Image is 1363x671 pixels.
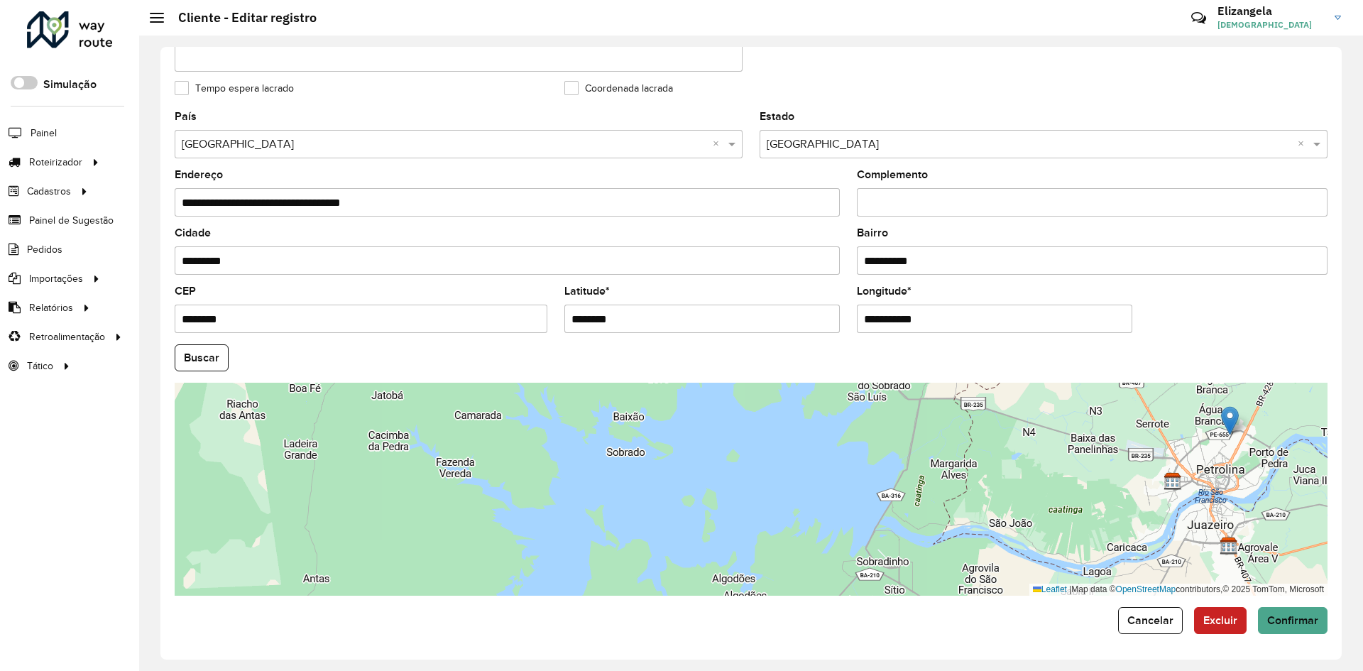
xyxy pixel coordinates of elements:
[1203,614,1237,626] span: Excluir
[29,213,114,228] span: Painel de Sugestão
[1116,584,1176,594] a: OpenStreetMap
[1118,607,1183,634] button: Cancelar
[175,81,294,96] label: Tempo espera lacrado
[1127,614,1173,626] span: Cancelar
[27,184,71,199] span: Cadastros
[1029,584,1328,596] div: Map data © contributors,© 2025 TomTom, Microsoft
[29,271,83,286] span: Importações
[1258,607,1328,634] button: Confirmar
[27,242,62,257] span: Pedidos
[1267,614,1318,626] span: Confirmar
[175,166,223,183] label: Endereço
[1298,136,1310,153] span: Clear all
[29,329,105,344] span: Retroalimentação
[27,359,53,373] span: Tático
[175,108,197,125] label: País
[564,283,610,300] label: Latitude
[1220,537,1238,555] img: Revalle Juazeiro
[1221,406,1239,435] img: Marker
[43,76,97,93] label: Simulação
[1217,18,1324,31] span: [DEMOGRAPHIC_DATA]
[31,126,57,141] span: Painel
[1183,3,1214,33] a: Contato Rápido
[857,283,912,300] label: Longitude
[1194,607,1247,634] button: Excluir
[164,10,317,26] h2: Cliente - Editar registro
[1033,584,1067,594] a: Leaflet
[564,81,673,96] label: Coordenada lacrada
[175,344,229,371] button: Buscar
[175,224,211,241] label: Cidade
[1164,472,1182,491] img: Revalle Beira Rio
[1217,4,1324,18] h3: Elizangela
[175,283,196,300] label: CEP
[760,108,794,125] label: Estado
[713,136,725,153] span: Clear all
[1069,584,1071,594] span: |
[29,155,82,170] span: Roteirizador
[857,166,928,183] label: Complemento
[857,224,888,241] label: Bairro
[29,300,73,315] span: Relatórios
